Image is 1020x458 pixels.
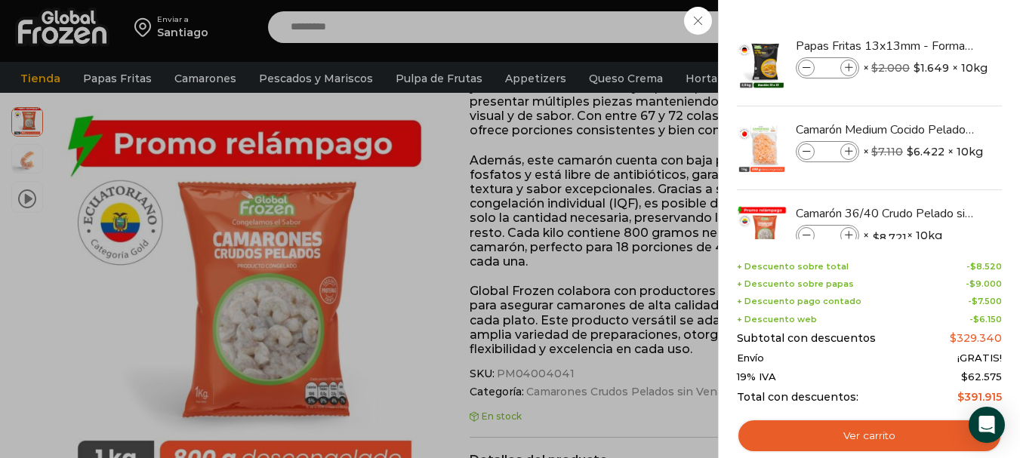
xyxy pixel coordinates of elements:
span: Envío [737,352,764,364]
span: + Descuento sobre papas [737,279,854,289]
a: Papas Fritas 13x13mm - Formato 2,5 kg - Caja 10 kg [796,38,975,54]
a: Camarón 36/40 Crudo Pelado sin Vena - Gold - Caja 10 kg [796,205,975,222]
span: × × 10kg [863,225,942,246]
span: × × 10kg [863,57,988,78]
bdi: 8.520 [970,261,1002,272]
bdi: 391.915 [957,390,1002,404]
span: - [966,279,1002,289]
span: $ [972,296,978,306]
bdi: 7.500 [972,296,1002,306]
span: $ [969,278,975,289]
bdi: 329.340 [950,331,1002,345]
span: - [968,297,1002,306]
span: $ [871,145,878,158]
span: $ [907,144,914,159]
span: + Descuento web [737,315,817,324]
bdi: 9.000 [969,278,1002,289]
span: $ [950,331,957,345]
span: $ [873,230,880,245]
bdi: 2.000 [871,61,910,75]
span: $ [871,61,878,75]
span: 62.575 [961,370,1002,383]
bdi: 8.721 [873,230,907,245]
span: + Descuento sobre total [737,262,849,272]
span: $ [970,261,976,272]
span: Subtotal con descuentos [737,332,876,345]
bdi: 6.150 [973,314,1002,324]
span: + Descuento pago contado [737,297,861,306]
span: × × 10kg [863,141,983,162]
div: Open Intercom Messenger [969,407,1005,443]
input: Product quantity [816,227,839,244]
bdi: 7.110 [871,145,903,158]
span: $ [914,60,920,75]
a: Ver carrito [737,419,1002,453]
span: $ [973,314,979,324]
span: - [969,315,1002,324]
span: ¡GRATIS! [957,352,1002,364]
bdi: 1.649 [914,60,949,75]
span: $ [957,390,964,404]
span: $ [961,370,968,383]
span: Total con descuentos: [737,391,858,404]
span: - [966,262,1002,272]
a: Camarón Medium Cocido Pelado sin Vena - Bronze - Caja 10 kg [796,121,975,138]
input: Product quantity [816,143,839,160]
span: 19% IVA [737,371,776,383]
input: Product quantity [816,60,839,76]
bdi: 6.422 [907,144,945,159]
